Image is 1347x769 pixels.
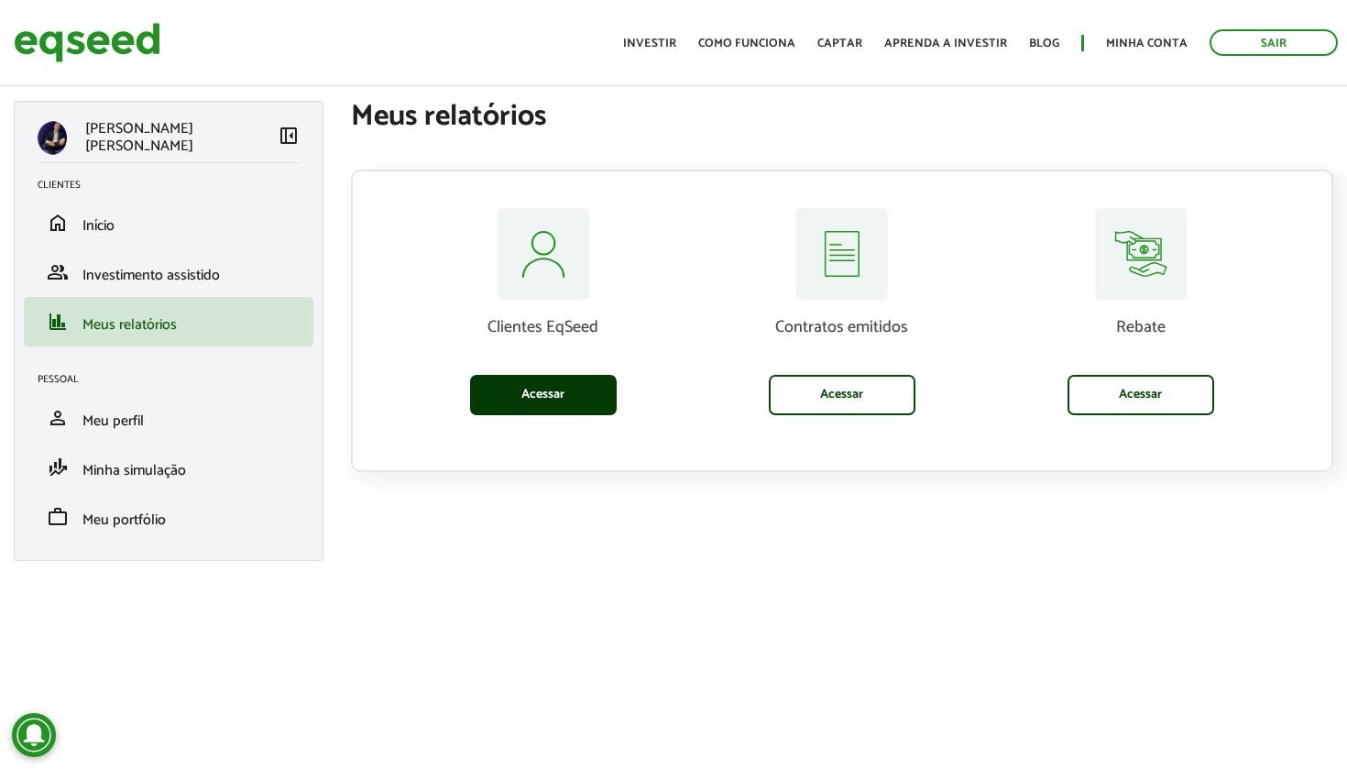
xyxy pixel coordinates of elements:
a: Acessar [769,375,915,415]
a: Acessar [470,375,617,415]
span: Meu perfil [82,409,144,434]
img: EqSeed [14,18,160,67]
span: person [47,407,69,429]
a: groupInvestimento assistido [38,261,300,283]
a: Blog [1029,38,1059,49]
img: relatorios-assessor-clientes.svg [497,208,589,300]
p: Contratos emitidos [706,318,978,338]
a: Sair [1210,29,1338,56]
span: Minha simulação [82,458,186,483]
a: finance_modeMinha simulação [38,456,300,478]
a: Minha conta [1106,38,1188,49]
h2: Clientes [38,180,313,191]
span: home [47,212,69,234]
a: Acessar [1068,375,1214,415]
li: Minha simulação [24,443,313,492]
span: finance_mode [47,456,69,478]
p: Clientes EqSeed [408,318,679,338]
img: relatorios-assessor-rebate.svg [1094,208,1187,300]
a: personMeu perfil [38,407,300,429]
span: Investimento assistido [82,263,220,288]
a: Investir [623,38,676,49]
img: relatorios-assessor-contratos.svg [795,208,888,300]
a: Colapsar menu [278,125,300,150]
span: left_panel_close [278,125,300,147]
a: workMeu portfólio [38,506,300,528]
span: finance [47,311,69,333]
a: homeInício [38,212,300,234]
li: Meu portfólio [24,492,313,542]
span: Meu portfólio [82,508,166,533]
p: [PERSON_NAME] [PERSON_NAME] [85,120,277,155]
span: work [47,506,69,528]
a: Como funciona [698,38,795,49]
li: Investimento assistido [24,247,313,297]
h2: Pessoal [38,374,313,385]
span: group [47,261,69,283]
li: Meus relatórios [24,297,313,346]
a: Aprenda a investir [884,38,1007,49]
li: Meu perfil [24,393,313,443]
a: financeMeus relatórios [38,311,300,333]
span: Meus relatórios [82,313,177,337]
h1: Meus relatórios [351,101,1334,133]
li: Início [24,198,313,247]
span: Início [82,214,115,238]
a: Captar [817,38,862,49]
p: Rebate [1005,318,1276,338]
